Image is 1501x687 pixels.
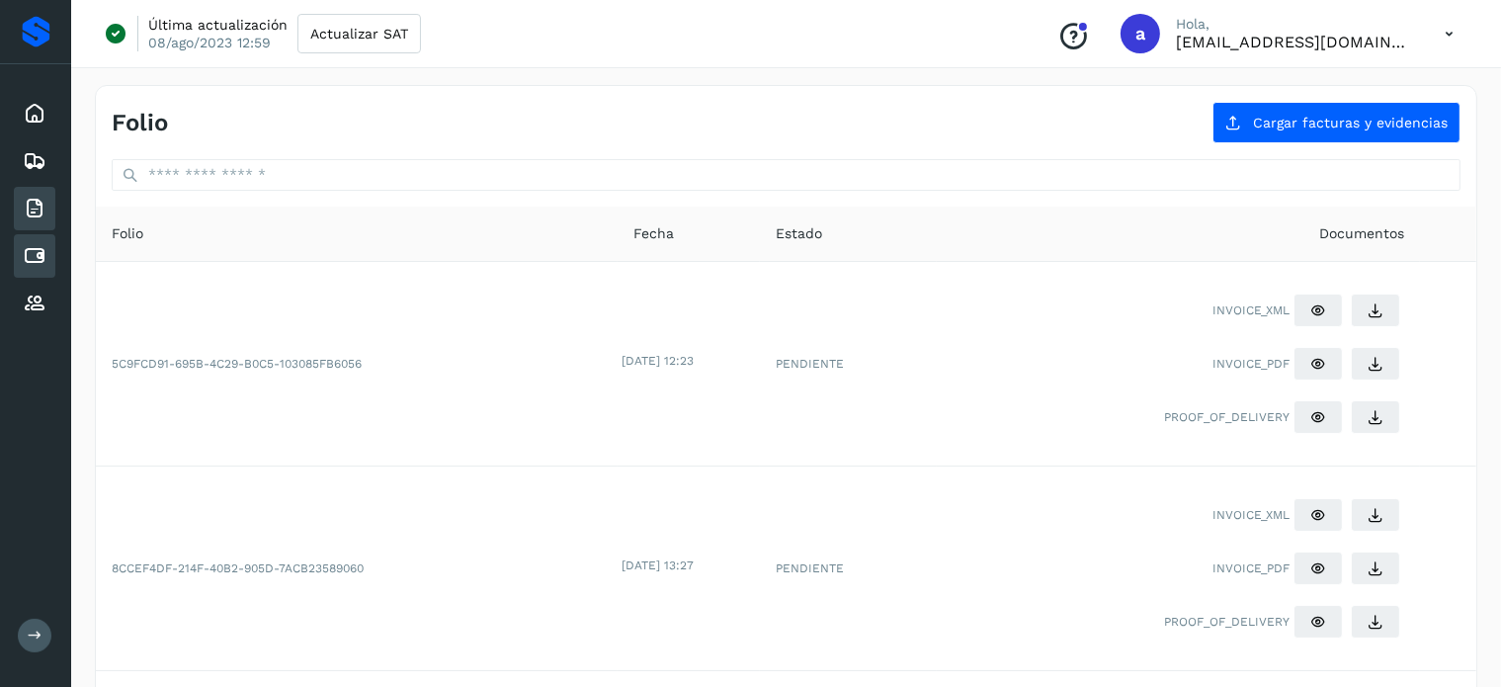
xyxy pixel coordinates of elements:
[14,92,55,135] div: Inicio
[14,187,55,230] div: Facturas
[148,16,288,34] p: Última actualización
[1319,223,1404,244] span: Documentos
[148,34,271,51] p: 08/ago/2023 12:59
[622,352,756,370] div: [DATE] 12:23
[1176,16,1413,33] p: Hola,
[1212,102,1460,143] button: Cargar facturas y evidencias
[1212,301,1290,319] span: INVOICE_XML
[297,14,421,53] button: Actualizar SAT
[1164,408,1290,426] span: PROOF_OF_DELIVERY
[1164,613,1290,631] span: PROOF_OF_DELIVERY
[310,27,408,41] span: Actualizar SAT
[622,557,756,574] div: [DATE] 13:27
[14,139,55,183] div: Embarques
[1212,506,1290,524] span: INVOICE_XML
[1253,116,1448,129] span: Cargar facturas y evidencias
[96,262,618,467] td: 5C9FCD91-695B-4C29-B0C5-103085FB6056
[96,467,618,671] td: 8CCEF4DF-214F-40B2-905D-7ACB23589060
[112,223,143,244] span: Folio
[112,109,168,137] h4: Folio
[1212,355,1290,373] span: INVOICE_PDF
[1176,33,1413,51] p: administracion@bigan.mx
[633,223,674,244] span: Fecha
[760,262,938,467] td: PENDIENTE
[760,467,938,671] td: PENDIENTE
[14,282,55,325] div: Proveedores
[1212,559,1290,577] span: INVOICE_PDF
[14,234,55,278] div: Cuentas por pagar
[776,223,822,244] span: Estado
